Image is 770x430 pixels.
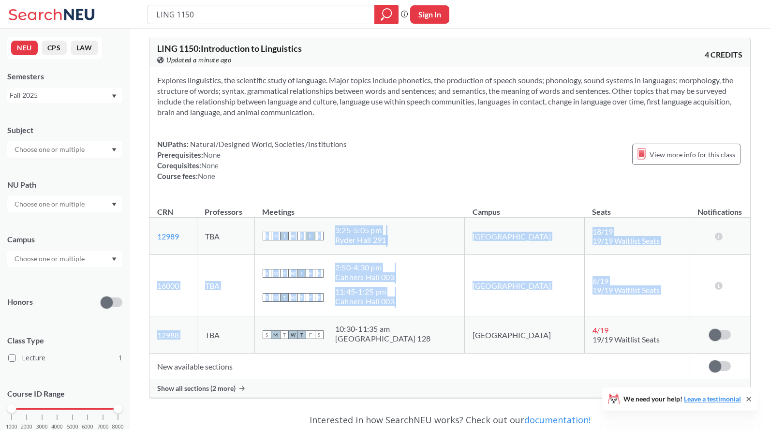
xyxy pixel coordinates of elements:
[7,234,122,245] div: Campus
[271,293,280,302] span: M
[112,257,117,261] svg: Dropdown arrow
[8,352,122,364] label: Lecture
[465,197,584,218] th: Campus
[82,424,93,430] span: 6000
[10,198,91,210] input: Choose one or multiple
[10,253,91,265] input: Choose one or multiple
[7,125,122,135] div: Subject
[7,141,122,158] div: Dropdown arrow
[10,144,91,155] input: Choose one or multiple
[315,232,324,240] span: S
[7,251,122,267] div: Dropdown arrow
[51,424,63,430] span: 4000
[306,293,315,302] span: F
[197,197,254,218] th: Professors
[254,197,465,218] th: Meetings
[198,172,215,180] span: None
[263,330,271,339] span: S
[465,316,584,354] td: [GEOGRAPHIC_DATA]
[335,263,395,272] div: 2:50 - 4:30 pm
[289,269,297,278] span: W
[592,236,660,245] span: 19/19 Waitlist Seats
[374,5,399,24] div: magnifying glass
[263,232,271,240] span: S
[335,324,430,334] div: 10:30 - 11:35 am
[524,414,591,426] a: documentation!
[297,330,306,339] span: T
[289,293,297,302] span: W
[465,218,584,255] td: [GEOGRAPHIC_DATA]
[271,232,280,240] span: M
[315,330,324,339] span: S
[335,235,386,245] div: Ryder Hall 291
[280,269,289,278] span: T
[157,207,173,217] div: CRN
[690,197,750,218] th: Notifications
[271,269,280,278] span: M
[157,281,179,290] a: 16000
[315,269,324,278] span: S
[297,269,306,278] span: T
[157,75,742,118] section: Explores linguistics, the scientific study of language. Major topics include phonetics, the produ...
[112,424,124,430] span: 8000
[381,8,392,21] svg: magnifying glass
[203,150,221,159] span: None
[592,335,660,344] span: 19/19 Waitlist Seats
[7,88,122,103] div: Fall 2025Dropdown arrow
[157,384,236,393] span: Show all sections (2 more)
[315,293,324,302] span: S
[36,424,48,430] span: 3000
[335,334,430,343] div: [GEOGRAPHIC_DATA] 128
[197,218,254,255] td: TBA
[592,285,660,295] span: 19/19 Waitlist Seats
[465,255,584,316] td: [GEOGRAPHIC_DATA]
[197,255,254,316] td: TBA
[112,148,117,152] svg: Dropdown arrow
[112,94,117,98] svg: Dropdown arrow
[592,326,608,335] span: 4 / 19
[650,148,735,161] span: View more info for this class
[335,297,395,306] div: Cahners Hall 003
[7,335,122,346] span: Class Type
[201,161,219,170] span: None
[42,41,67,55] button: CPS
[410,5,449,24] button: Sign In
[71,41,98,55] button: LAW
[7,71,122,82] div: Semesters
[280,232,289,240] span: T
[263,293,271,302] span: S
[155,6,368,23] input: Class, professor, course number, "phrase"
[157,43,302,54] span: LING 1150 : Introduction to Linguistics
[289,330,297,339] span: W
[271,330,280,339] span: M
[97,424,109,430] span: 7000
[280,330,289,339] span: T
[263,269,271,278] span: S
[189,140,347,148] span: Natural/Designed World, Societies/Institutions
[197,316,254,354] td: TBA
[7,297,33,308] p: Honors
[118,353,122,363] span: 1
[149,354,690,379] td: New available sections
[21,424,32,430] span: 2000
[157,330,179,340] a: 12988
[166,55,231,65] span: Updated a minute ago
[335,225,386,235] div: 3:25 - 5:05 pm
[67,424,78,430] span: 5000
[297,293,306,302] span: T
[7,196,122,212] div: Dropdown arrow
[280,293,289,302] span: T
[584,197,690,218] th: Seats
[149,379,750,398] div: Show all sections (2 more)
[684,395,741,403] a: Leave a testimonial
[306,269,315,278] span: F
[157,232,179,241] a: 12989
[7,179,122,190] div: NU Path
[623,396,741,402] span: We need your help!
[705,49,742,60] span: 4 CREDITS
[335,272,395,282] div: Cahners Hall 003
[289,232,297,240] span: W
[157,139,347,181] div: NUPaths: Prerequisites: Corequisites: Course fees:
[11,41,38,55] button: NEU
[297,232,306,240] span: T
